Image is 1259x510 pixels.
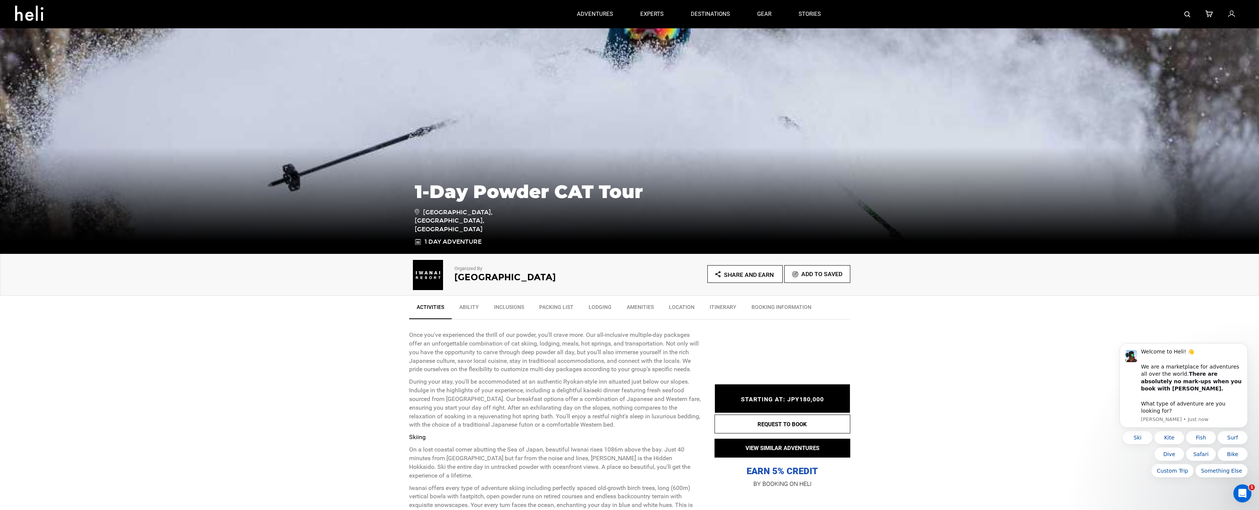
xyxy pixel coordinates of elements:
[409,331,703,374] p: Once you've experienced the thrill of our powder, you'll crave more. Our all-inclusive multiple-d...
[661,300,702,318] a: Location
[454,272,609,282] h2: [GEOGRAPHIC_DATA]
[744,300,819,318] a: BOOKING INFORMATION
[577,10,613,18] p: adventures
[1249,484,1255,490] span: 1
[409,433,426,441] strong: Skiing
[452,300,486,318] a: Ability
[486,300,532,318] a: Inclusions
[691,10,730,18] p: destinations
[1184,11,1190,17] img: search-bar-icon.svg
[415,181,845,202] h1: 1-Day Powder CAT Tour
[715,479,850,489] p: BY BOOKING ON HELI
[409,445,703,480] p: On a lost coastal corner abutting the Sea of Japan, beautiful Iwanai rises 1086m above the bay. J...
[724,271,774,278] span: Share and Earn
[702,300,744,318] a: Itinerary
[1233,484,1251,502] iframe: Intercom live chat
[409,260,447,290] img: d4d51e56ba51b71ae92b8dc13b1be08e.png
[640,10,664,18] p: experts
[741,396,824,403] span: STARTING AT: JPY180,000
[409,300,452,319] a: Activities
[532,300,581,318] a: Packing List
[425,238,482,246] span: 1 Day Adventure
[409,378,703,429] p: During your stay, you'll be accommodated at an authentic Ryokan-style inn situated just below our...
[619,300,661,318] a: Amenities
[715,415,850,433] button: REQUEST TO BOOK
[801,270,842,278] span: Add To Saved
[454,265,609,272] p: Organized By
[415,207,522,234] span: [GEOGRAPHIC_DATA], [GEOGRAPHIC_DATA], [GEOGRAPHIC_DATA]
[715,390,850,477] p: EARN 5% CREDIT
[715,439,850,458] button: VIEW SIMILAR ADVENTURES
[1108,341,1259,506] iframe: Intercom notifications message
[581,300,619,318] a: Lodging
